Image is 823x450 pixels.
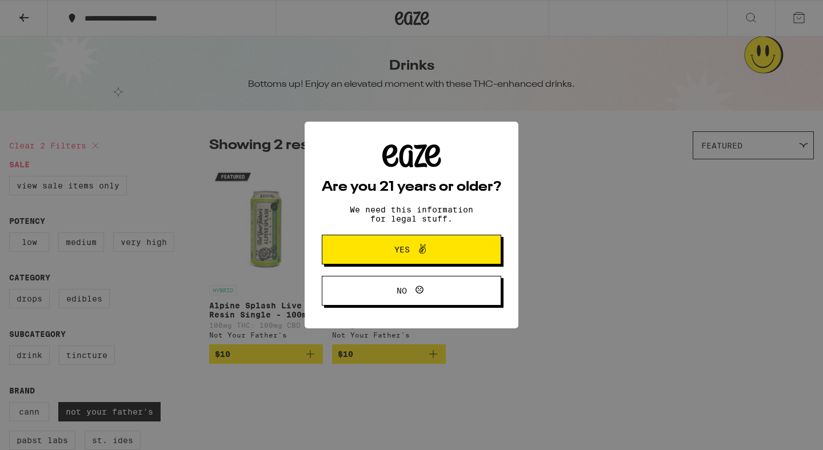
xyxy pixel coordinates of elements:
[322,180,501,194] h2: Are you 21 years or older?
[322,276,501,306] button: No
[394,246,410,254] span: Yes
[7,8,82,17] span: Hi. Need any help?
[340,205,483,223] p: We need this information for legal stuff.
[322,235,501,264] button: Yes
[397,287,407,295] span: No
